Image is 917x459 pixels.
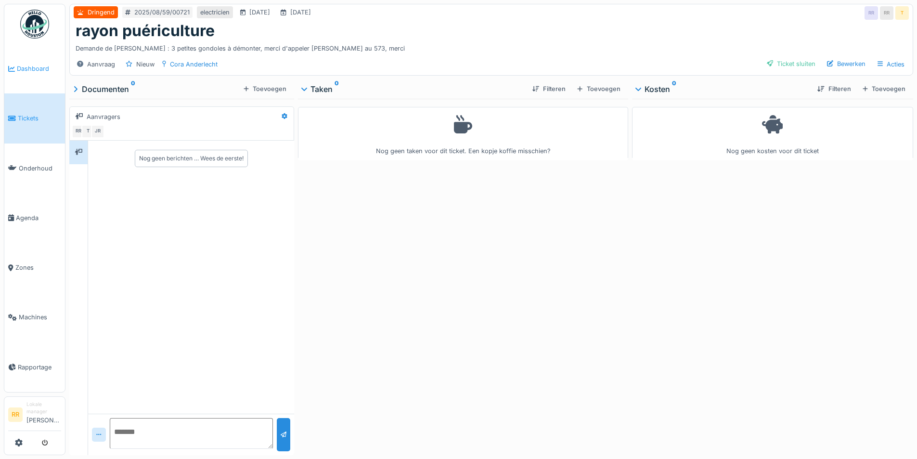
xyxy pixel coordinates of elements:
div: T [895,6,909,20]
div: JR [91,125,104,138]
div: Filteren [529,82,569,95]
span: Rapportage [18,363,61,372]
div: [DATE] [249,8,270,17]
a: Dashboard [4,44,65,93]
span: Zones [15,263,61,272]
li: RR [8,407,23,422]
h1: rayon puériculture [76,22,215,40]
div: Demande de [PERSON_NAME] : 3 petites gondoles à démonter, merci d'appeler [PERSON_NAME] au 573, m... [76,40,907,53]
div: Nieuw [136,60,155,69]
span: Dashboard [17,64,61,73]
sup: 0 [335,83,339,95]
div: Nog geen kosten voor dit ticket [638,111,907,156]
a: RR Lokale manager[PERSON_NAME] [8,401,61,431]
span: Onderhoud [19,164,61,173]
div: electricien [200,8,230,17]
div: [DATE] [290,8,311,17]
div: Documenten [73,83,240,95]
div: T [81,125,95,138]
li: [PERSON_NAME] [26,401,61,429]
div: Ticket sluiten [763,57,819,70]
div: Bewerken [823,57,869,70]
div: Aanvragers [87,112,120,121]
span: Agenda [16,213,61,223]
img: Badge_color-CXgf-gQk.svg [20,10,49,39]
div: Toevoegen [240,82,290,95]
div: Toevoegen [859,82,909,95]
a: Zones [4,243,65,292]
a: Onderhoud [4,144,65,193]
div: Nog geen taken voor dit ticket. Een kopje koffie misschien? [304,111,621,156]
div: Kosten [636,83,810,95]
div: Dringend [88,8,115,17]
div: Lokale manager [26,401,61,416]
a: Agenda [4,193,65,243]
div: Aanvraag [87,60,115,69]
div: RR [72,125,85,138]
sup: 0 [672,83,676,95]
div: 2025/08/59/00721 [134,8,190,17]
div: RR [865,6,878,20]
a: Rapportage [4,342,65,392]
div: Nog geen berichten … Wees de eerste! [139,154,244,163]
a: Machines [4,292,65,342]
div: Toevoegen [573,82,624,95]
div: Acties [873,57,909,71]
div: RR [880,6,893,20]
div: Taken [302,83,525,95]
a: Tickets [4,93,65,143]
sup: 0 [131,83,135,95]
div: Cora Anderlecht [170,60,218,69]
span: Tickets [18,114,61,123]
div: Filteren [814,82,854,95]
span: Machines [19,313,61,322]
